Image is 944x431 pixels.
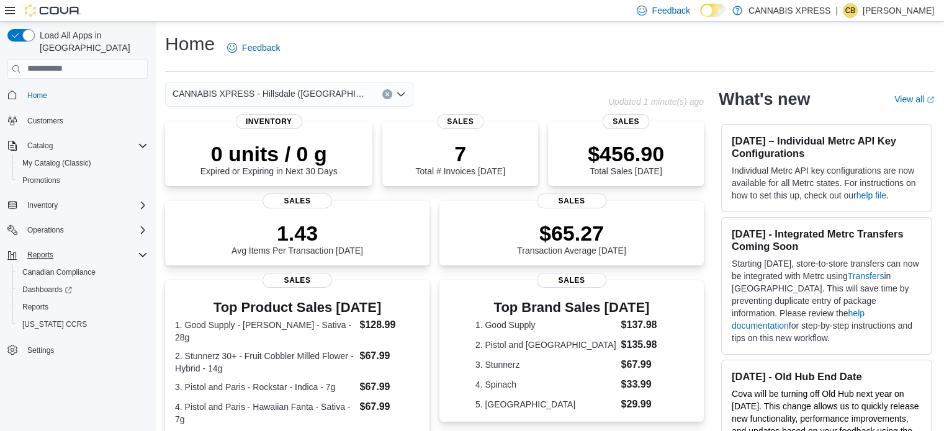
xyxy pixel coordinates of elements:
[863,3,934,18] p: [PERSON_NAME]
[22,138,58,153] button: Catalog
[232,221,363,255] div: Avg Items Per Transaction [DATE]
[2,246,153,264] button: Reports
[845,3,856,18] span: CB
[175,350,354,375] dt: 2. Stunnerz 30+ - Fruit Cobbler Milled Flower - Hybrid - 14g
[263,273,332,288] span: Sales
[22,113,68,128] a: Customers
[856,190,886,200] a: help file
[22,198,148,213] span: Inventory
[621,377,668,392] dd: $33.99
[382,89,392,99] button: Clear input
[537,273,606,288] span: Sales
[475,319,616,331] dt: 1. Good Supply
[475,339,616,351] dt: 2. Pistol and [GEOGRAPHIC_DATA]
[22,138,148,153] span: Catalog
[17,156,96,171] a: My Catalog (Classic)
[25,4,81,17] img: Cova
[22,176,60,185] span: Promotions
[22,88,52,103] a: Home
[700,4,726,17] input: Dark Mode
[415,141,505,166] p: 7
[12,298,153,316] button: Reports
[22,198,63,213] button: Inventory
[537,193,606,208] span: Sales
[27,91,47,100] span: Home
[359,380,419,394] dd: $67.99
[843,3,858,18] div: Christine Baker
[17,156,148,171] span: My Catalog (Classic)
[22,247,58,262] button: Reports
[608,97,704,107] p: Updated 1 minute(s) ago
[621,318,668,332] dd: $137.98
[27,116,63,126] span: Customers
[835,3,838,18] p: |
[732,308,865,331] a: help documentation
[17,317,148,332] span: Washington CCRS
[12,316,153,333] button: [US_STATE] CCRS
[17,265,148,280] span: Canadian Compliance
[475,358,616,371] dt: 3. Stunnerz
[396,89,406,99] button: Open list of options
[732,257,921,344] p: Starting [DATE], store-to-store transfers can now be integrated with Metrc using in [GEOGRAPHIC_D...
[22,113,148,128] span: Customers
[27,345,54,355] span: Settings
[12,281,153,298] a: Dashboards
[621,397,668,412] dd: $29.99
[621,337,668,352] dd: $135.98
[2,340,153,358] button: Settings
[17,282,148,297] span: Dashboards
[848,271,884,281] a: Transfers
[894,94,934,104] a: View allExternal link
[17,173,65,188] a: Promotions
[2,86,153,104] button: Home
[236,114,302,129] span: Inventory
[200,141,338,166] p: 0 units / 0 g
[22,342,148,357] span: Settings
[27,141,53,151] span: Catalog
[359,399,419,414] dd: $67.99
[732,228,921,252] h3: [DATE] - Integrated Metrc Transfers Coming Soon
[175,401,354,425] dt: 4. Pistol and Paris - Hawaiian Fanta - Sativa - 7g
[175,319,354,344] dt: 1. Good Supply - [PERSON_NAME] - Sativa - 28g
[17,300,53,314] a: Reports
[22,267,96,277] span: Canadian Compliance
[359,349,419,363] dd: $67.99
[732,135,921,159] h3: [DATE] – Individual Metrc API Key Configurations
[17,173,148,188] span: Promotions
[35,29,148,54] span: Load All Apps in [GEOGRAPHIC_DATA]
[2,221,153,239] button: Operations
[2,197,153,214] button: Inventory
[222,35,285,60] a: Feedback
[719,89,810,109] h2: What's new
[437,114,483,129] span: Sales
[22,223,148,238] span: Operations
[517,221,626,255] div: Transaction Average [DATE]
[588,141,664,166] p: $456.90
[173,86,370,101] span: CANNABIS XPRESS - Hillsdale ([GEOGRAPHIC_DATA])
[175,381,354,393] dt: 3. Pistol and Paris - Rockstar - Indica - 7g
[200,141,338,176] div: Expired or Expiring in Next 30 Days
[165,32,215,56] h1: Home
[27,200,58,210] span: Inventory
[652,4,690,17] span: Feedback
[12,172,153,189] button: Promotions
[2,137,153,154] button: Catalog
[22,343,59,358] a: Settings
[603,114,649,129] span: Sales
[263,193,332,208] span: Sales
[17,282,77,297] a: Dashboards
[17,317,92,332] a: [US_STATE] CCRS
[475,300,668,315] h3: Top Brand Sales [DATE]
[22,223,69,238] button: Operations
[415,141,505,176] div: Total # Invoices [DATE]
[621,357,668,372] dd: $67.99
[12,154,153,172] button: My Catalog (Classic)
[17,300,148,314] span: Reports
[517,221,626,246] p: $65.27
[175,300,420,315] h3: Top Product Sales [DATE]
[22,87,148,103] span: Home
[475,378,616,391] dt: 4. Spinach
[588,141,664,176] div: Total Sales [DATE]
[22,285,72,295] span: Dashboards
